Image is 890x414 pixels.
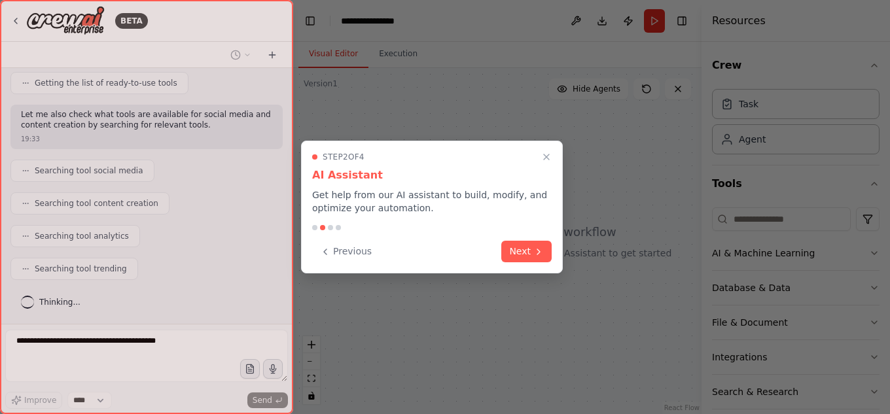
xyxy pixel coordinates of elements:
[501,241,552,262] button: Next
[312,188,552,215] p: Get help from our AI assistant to build, modify, and optimize your automation.
[301,12,319,30] button: Hide left sidebar
[539,149,554,165] button: Close walkthrough
[312,167,552,183] h3: AI Assistant
[312,241,380,262] button: Previous
[323,152,365,162] span: Step 2 of 4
